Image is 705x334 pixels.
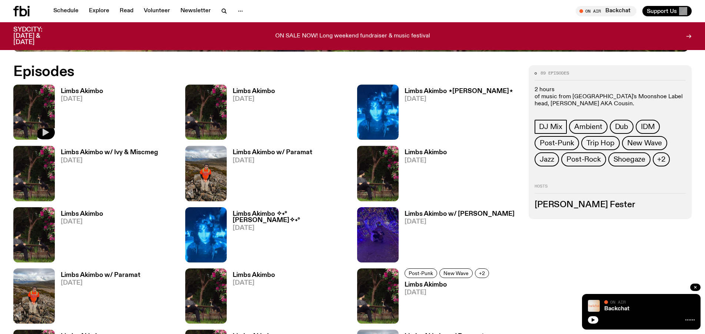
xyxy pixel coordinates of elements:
[61,280,140,286] span: [DATE]
[613,155,645,163] span: Shoegaze
[55,272,140,324] a: Limbs Akimbo w/ Paramat[DATE]
[13,65,463,79] h2: Episodes
[475,268,489,278] button: +2
[233,88,275,95] h3: Limbs Akimbo
[535,86,686,108] p: 2 hours of music from [GEOGRAPHIC_DATA]'s Moonshoe Label head, [PERSON_NAME] AKA Cousin.
[566,155,601,163] span: Post-Rock
[405,211,515,217] h3: Limbs Akimbo w/ [PERSON_NAME]
[535,184,686,193] h2: Hosts
[399,88,513,140] a: Limbs Akimbo ⋆[PERSON_NAME]⋆[DATE]
[405,149,447,156] h3: Limbs Akimbo
[233,149,312,156] h3: Limbs Akimbo w/ Paramat
[561,152,606,166] a: Post-Rock
[439,268,473,278] a: New Wave
[608,152,651,166] a: Shoegaze
[443,270,469,276] span: New Wave
[622,136,667,150] a: New Wave
[233,96,275,102] span: [DATE]
[541,71,569,75] span: 89 episodes
[13,146,55,201] img: Jackson sits at an outdoor table, legs crossed and gazing at a black and brown dog also sitting a...
[233,272,275,278] h3: Limbs Akimbo
[540,139,574,147] span: Post-Punk
[227,149,312,201] a: Limbs Akimbo w/ Paramat[DATE]
[535,152,559,166] a: Jazz
[227,88,275,140] a: Limbs Akimbo[DATE]
[405,219,515,225] span: [DATE]
[581,136,619,150] a: Trip Hop
[61,96,103,102] span: [DATE]
[115,6,138,16] a: Read
[653,152,670,166] button: +2
[627,139,662,147] span: New Wave
[233,158,312,164] span: [DATE]
[405,96,513,102] span: [DATE]
[405,268,437,278] a: Post-Punk
[185,268,227,324] img: Jackson sits at an outdoor table, legs crossed and gazing at a black and brown dog also sitting a...
[357,146,399,201] img: Jackson sits at an outdoor table, legs crossed and gazing at a black and brown dog also sitting a...
[61,211,103,217] h3: Limbs Akimbo
[405,158,447,164] span: [DATE]
[604,306,629,312] a: Backchat
[535,120,567,134] a: DJ Mix
[357,268,399,324] img: Jackson sits at an outdoor table, legs crossed and gazing at a black and brown dog also sitting a...
[139,6,174,16] a: Volunteer
[13,207,55,262] img: Jackson sits at an outdoor table, legs crossed and gazing at a black and brown dog also sitting a...
[405,290,491,296] span: [DATE]
[399,149,447,201] a: Limbs Akimbo[DATE]
[574,123,602,131] span: Ambient
[61,272,140,278] h3: Limbs Akimbo w/ Paramat
[657,155,665,163] span: +2
[61,219,103,225] span: [DATE]
[233,280,275,286] span: [DATE]
[535,201,686,209] h3: [PERSON_NAME] Fester
[576,6,636,16] button: On AirBackchat
[13,27,61,46] h3: SYDCITY: [DATE] & [DATE]
[610,300,626,304] span: On Air
[61,158,158,164] span: [DATE]
[615,123,628,131] span: Dub
[535,136,579,150] a: Post-Punk
[13,85,55,140] img: Jackson sits at an outdoor table, legs crossed and gazing at a black and brown dog also sitting a...
[176,6,215,16] a: Newsletter
[227,211,348,262] a: Limbs Akimbo ✧˖°[PERSON_NAME]✧˖°[DATE]
[636,120,660,134] a: IDM
[185,85,227,140] img: Jackson sits at an outdoor table, legs crossed and gazing at a black and brown dog also sitting a...
[84,6,114,16] a: Explore
[61,149,158,156] h3: Limbs Akimbo w/ Ivy & Miscmeg
[55,88,103,140] a: Limbs Akimbo[DATE]
[586,139,614,147] span: Trip Hop
[275,33,430,40] p: ON SALE NOW! Long weekend fundraiser & music festival
[227,272,275,324] a: Limbs Akimbo[DATE]
[399,211,515,262] a: Limbs Akimbo w/ [PERSON_NAME][DATE]
[405,88,513,95] h3: Limbs Akimbo ⋆[PERSON_NAME]⋆
[610,120,633,134] a: Dub
[55,211,103,262] a: Limbs Akimbo[DATE]
[405,282,491,288] h3: Limbs Akimbo
[647,8,677,14] span: Support Us
[399,282,491,324] a: Limbs Akimbo[DATE]
[569,120,608,134] a: Ambient
[61,88,103,95] h3: Limbs Akimbo
[55,149,158,201] a: Limbs Akimbo w/ Ivy & Miscmeg[DATE]
[539,123,562,131] span: DJ Mix
[233,211,348,224] h3: Limbs Akimbo ✧˖°[PERSON_NAME]✧˖°
[409,270,433,276] span: Post-Punk
[642,6,692,16] button: Support Us
[479,270,485,276] span: +2
[540,155,554,163] span: Jazz
[233,225,348,231] span: [DATE]
[641,123,655,131] span: IDM
[49,6,83,16] a: Schedule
